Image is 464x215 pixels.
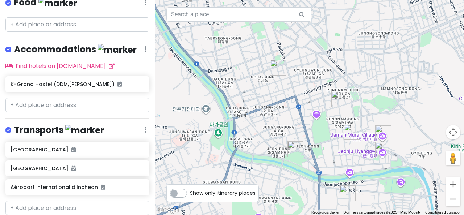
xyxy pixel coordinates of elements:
input: Search a place [166,7,311,22]
div: Cheongyeong-ro [340,185,356,201]
div: Jeonju Hanok Village [331,91,347,107]
button: Faites glisser Pegman sur la carte pour ouvrir Street View [446,151,460,165]
img: marker [98,44,137,55]
div: Jeonju Hyanggyo [375,142,391,158]
button: Zoom avant [446,177,460,192]
div: Omokdae Historic Site stairs [344,124,360,140]
a: Conditions d'utilisation (s'ouvre dans un nouvel onglet) [425,210,462,214]
div: Jaman Mural Village [375,125,391,141]
img: Google [157,206,181,215]
input: + Add place or address [5,98,149,112]
span: Données cartographiques ©2025 TMap Mobility [344,210,421,214]
h4: Transports [14,124,104,136]
i: Added to itinerary [117,82,122,87]
i: Added to itinerary [101,185,105,190]
img: marker [65,125,104,136]
div: Nambu Market [287,141,303,157]
h6: Aéroport international d'Incheon [11,184,144,190]
a: Find hotels on [DOMAIN_NAME] [5,62,115,70]
button: Commandes de la caméra de la carte [446,125,460,139]
a: Ouvrir cette zone dans Google Maps (dans une nouvelle fenêtre) [157,206,181,215]
button: Zoom arrière [446,192,460,206]
button: Raccourcis clavier [311,210,339,215]
h6: [GEOGRAPHIC_DATA] [11,146,144,153]
h4: Accommodations [14,44,137,56]
input: + Add place or address [5,17,149,32]
h6: [GEOGRAPHIC_DATA] [11,165,144,172]
div: Jeonjugaeksa 5-gil [270,60,286,76]
h6: K-Grand Hostel (DDM,[PERSON_NAME]) [11,81,144,87]
span: Show only itinerary places [190,189,256,197]
i: Added to itinerary [71,147,76,152]
i: Added to itinerary [71,166,76,171]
